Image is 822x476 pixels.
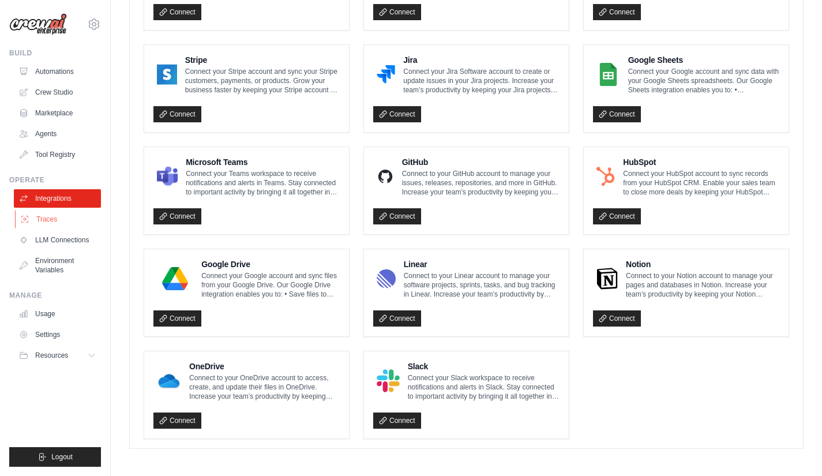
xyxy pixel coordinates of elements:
[377,369,400,392] img: Slack Logo
[402,169,560,197] p: Connect to your GitHub account to manage your issues, releases, repositories, and more in GitHub....
[377,63,395,86] img: Jira Logo
[593,4,641,20] a: Connect
[14,305,101,323] a: Usage
[185,54,340,66] h4: Stripe
[9,48,101,58] div: Build
[14,346,101,365] button: Resources
[14,104,101,122] a: Marketplace
[14,325,101,344] a: Settings
[593,106,641,122] a: Connect
[51,452,73,462] span: Logout
[408,373,560,401] p: Connect your Slack workspace to receive notifications and alerts in Slack. Stay connected to impo...
[402,156,560,168] h4: GitHub
[9,447,101,467] button: Logout
[14,145,101,164] a: Tool Registry
[9,291,101,300] div: Manage
[157,63,177,86] img: Stripe Logo
[14,189,101,208] a: Integrations
[153,413,201,429] a: Connect
[14,83,101,102] a: Crew Studio
[153,310,201,327] a: Connect
[596,63,620,86] img: Google Sheets Logo
[14,231,101,249] a: LLM Connections
[9,175,101,185] div: Operate
[186,156,340,168] h4: Microsoft Teams
[157,165,178,188] img: Microsoft Teams Logo
[373,4,421,20] a: Connect
[628,54,779,66] h4: Google Sheets
[377,267,396,290] img: Linear Logo
[157,369,181,392] img: OneDrive Logo
[373,106,421,122] a: Connect
[185,67,340,95] p: Connect your Stripe account and sync your Stripe customers, payments, or products. Grow your busi...
[9,13,67,35] img: Logo
[593,310,641,327] a: Connect
[189,373,340,401] p: Connect to your OneDrive account to access, create, and update their files in OneDrive. Increase ...
[153,106,201,122] a: Connect
[626,258,779,270] h4: Notion
[593,208,641,224] a: Connect
[153,4,201,20] a: Connect
[189,361,340,372] h4: OneDrive
[201,258,340,270] h4: Google Drive
[373,310,421,327] a: Connect
[377,165,394,188] img: GitHub Logo
[404,271,560,299] p: Connect to your Linear account to manage your software projects, sprints, tasks, and bug tracking...
[186,169,340,197] p: Connect your Teams workspace to receive notifications and alerts in Teams. Stay connected to impo...
[14,125,101,143] a: Agents
[373,208,421,224] a: Connect
[35,351,68,360] span: Resources
[14,252,101,279] a: Environment Variables
[596,267,618,290] img: Notion Logo
[404,258,560,270] h4: Linear
[628,67,779,95] p: Connect your Google account and sync data with your Google Sheets spreadsheets. Our Google Sheets...
[626,271,779,299] p: Connect to your Notion account to manage your pages and databases in Notion. Increase your team’s...
[14,62,101,81] a: Automations
[157,267,193,290] img: Google Drive Logo
[153,208,201,224] a: Connect
[623,156,779,168] h4: HubSpot
[373,413,421,429] a: Connect
[403,54,560,66] h4: Jira
[623,169,779,197] p: Connect your HubSpot account to sync records from your HubSpot CRM. Enable your sales team to clo...
[403,67,560,95] p: Connect your Jira Software account to create or update issues in your Jira projects. Increase you...
[15,210,102,228] a: Traces
[408,361,560,372] h4: Slack
[596,165,615,188] img: HubSpot Logo
[201,271,340,299] p: Connect your Google account and sync files from your Google Drive. Our Google Drive integration e...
